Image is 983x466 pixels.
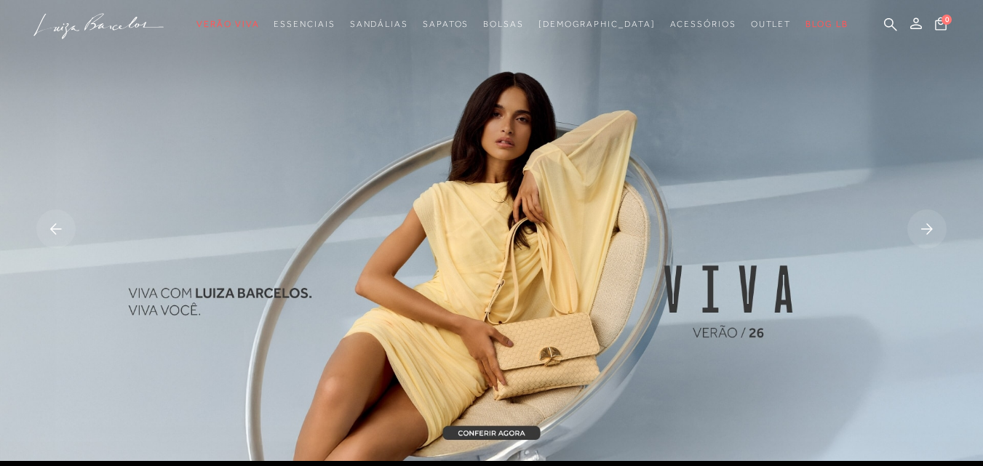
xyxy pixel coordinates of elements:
span: Bolsas [483,19,524,29]
button: 0 [931,16,951,36]
a: noSubCategoriesText [196,11,259,38]
a: noSubCategoriesText [483,11,524,38]
span: Outlet [751,19,792,29]
span: Sandálias [350,19,408,29]
a: BLOG LB [805,11,848,38]
span: 0 [942,15,952,25]
span: Acessórios [670,19,736,29]
span: [DEMOGRAPHIC_DATA] [538,19,656,29]
span: Essenciais [274,19,335,29]
a: noSubCategoriesText [538,11,656,38]
a: noSubCategoriesText [350,11,408,38]
span: Verão Viva [196,19,259,29]
a: noSubCategoriesText [423,11,469,38]
a: noSubCategoriesText [751,11,792,38]
span: BLOG LB [805,19,848,29]
a: noSubCategoriesText [670,11,736,38]
a: noSubCategoriesText [274,11,335,38]
span: Sapatos [423,19,469,29]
